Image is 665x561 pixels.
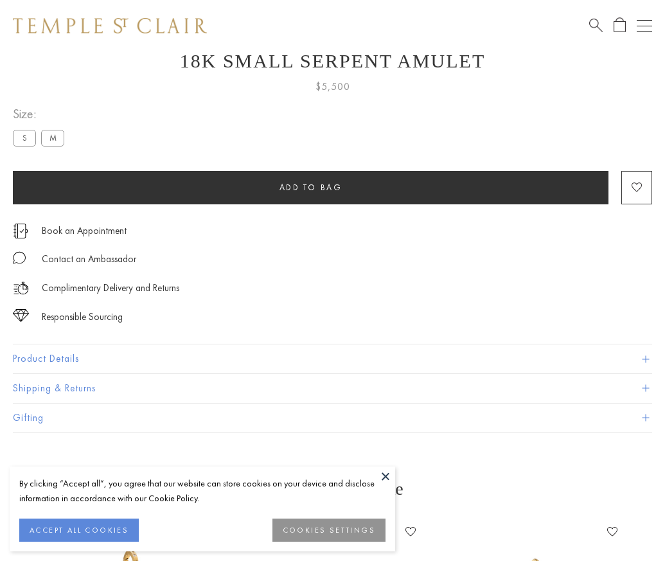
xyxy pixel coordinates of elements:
button: ACCEPT ALL COOKIES [19,519,139,542]
img: Temple St. Clair [13,18,207,33]
p: Complimentary Delivery and Returns [42,280,179,296]
div: Contact an Ambassador [42,251,136,267]
a: Open Shopping Bag [614,17,626,33]
img: icon_sourcing.svg [13,309,29,322]
h1: 18K Small Serpent Amulet [13,50,652,72]
span: Add to bag [279,182,342,193]
span: $5,500 [315,78,350,95]
button: Open navigation [637,18,652,33]
img: icon_delivery.svg [13,280,29,296]
button: Gifting [13,404,652,432]
div: By clicking “Accept all”, you agree that our website can store cookies on your device and disclos... [19,476,386,506]
div: Responsible Sourcing [42,309,123,325]
button: COOKIES SETTINGS [272,519,386,542]
button: Shipping & Returns [13,374,652,403]
button: Add to bag [13,171,608,204]
img: icon_appointment.svg [13,224,28,238]
button: Product Details [13,344,652,373]
a: Book an Appointment [42,224,127,238]
label: S [13,130,36,146]
span: Size: [13,103,69,125]
label: M [41,130,64,146]
img: MessageIcon-01_2.svg [13,251,26,264]
a: Search [589,17,603,33]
